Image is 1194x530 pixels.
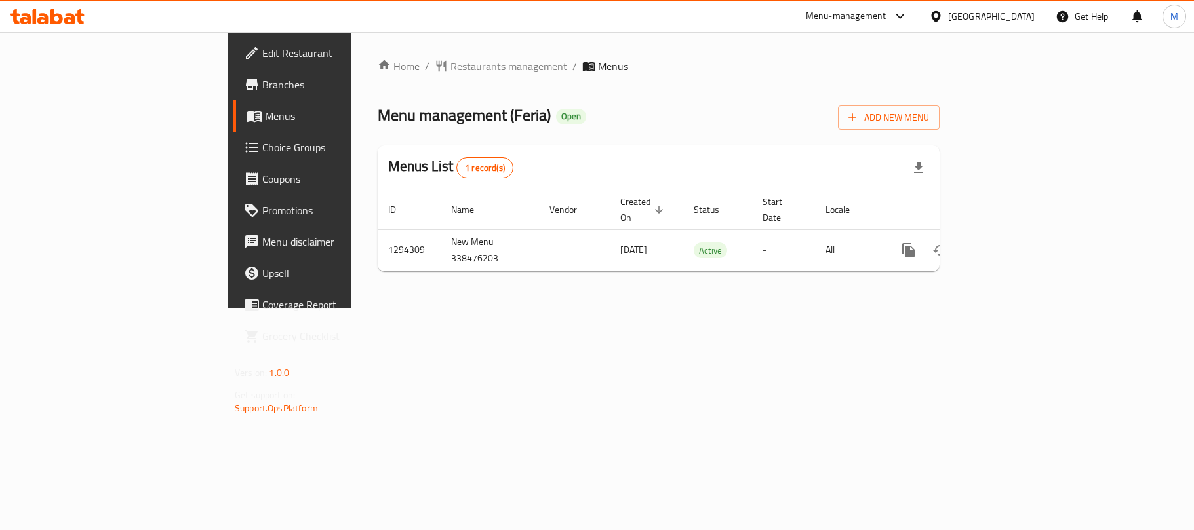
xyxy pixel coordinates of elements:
span: Start Date [763,194,799,225]
span: Menu management ( Feria ) [378,100,551,130]
td: All [815,229,883,271]
a: Coverage Report [233,289,428,320]
a: Coupons [233,163,428,195]
span: Edit Restaurant [262,45,417,61]
div: Total records count [456,157,513,178]
button: Change Status [925,235,956,266]
a: Menus [233,100,428,132]
span: 1 record(s) [457,162,513,174]
li: / [572,58,577,74]
span: Grocery Checklist [262,328,417,344]
span: Branches [262,77,417,92]
a: Grocery Checklist [233,320,428,352]
table: enhanced table [378,190,1029,271]
div: Open [556,109,586,124]
span: 1.0.0 [269,364,289,381]
span: Restaurants management [450,58,567,74]
div: Export file [903,152,934,183]
span: Active [694,243,727,258]
button: Add New Menu [838,105,940,130]
span: ID [388,202,413,218]
a: Menu disclaimer [233,226,428,257]
div: [GEOGRAPHIC_DATA] [948,9,1035,24]
span: Vendor [549,202,594,218]
span: Coverage Report [262,297,417,312]
span: Open [556,111,586,122]
span: Get support on: [235,387,295,404]
span: Menus [265,108,417,124]
a: Support.OpsPlatform [235,400,318,417]
nav: breadcrumb [378,58,940,74]
span: Created On [620,194,667,225]
span: Name [451,202,491,218]
span: Promotions [262,202,417,218]
h2: Menus List [388,157,513,178]
span: Locale [826,202,867,218]
span: M [1170,9,1178,24]
a: Edit Restaurant [233,37,428,69]
span: Choice Groups [262,140,417,155]
span: Coupons [262,171,417,187]
span: [DATE] [620,241,647,258]
span: Menu disclaimer [262,234,417,250]
span: Status [694,202,736,218]
span: Version: [235,364,267,381]
span: Add New Menu [848,109,929,126]
a: Upsell [233,257,428,289]
a: Branches [233,69,428,100]
td: - [752,229,815,271]
button: more [893,235,925,266]
a: Choice Groups [233,132,428,163]
div: Menu-management [806,9,886,24]
span: Menus [598,58,628,74]
a: Promotions [233,195,428,226]
td: New Menu 338476203 [441,229,539,271]
a: Restaurants management [435,58,567,74]
th: Actions [883,190,1029,230]
span: Upsell [262,265,417,281]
